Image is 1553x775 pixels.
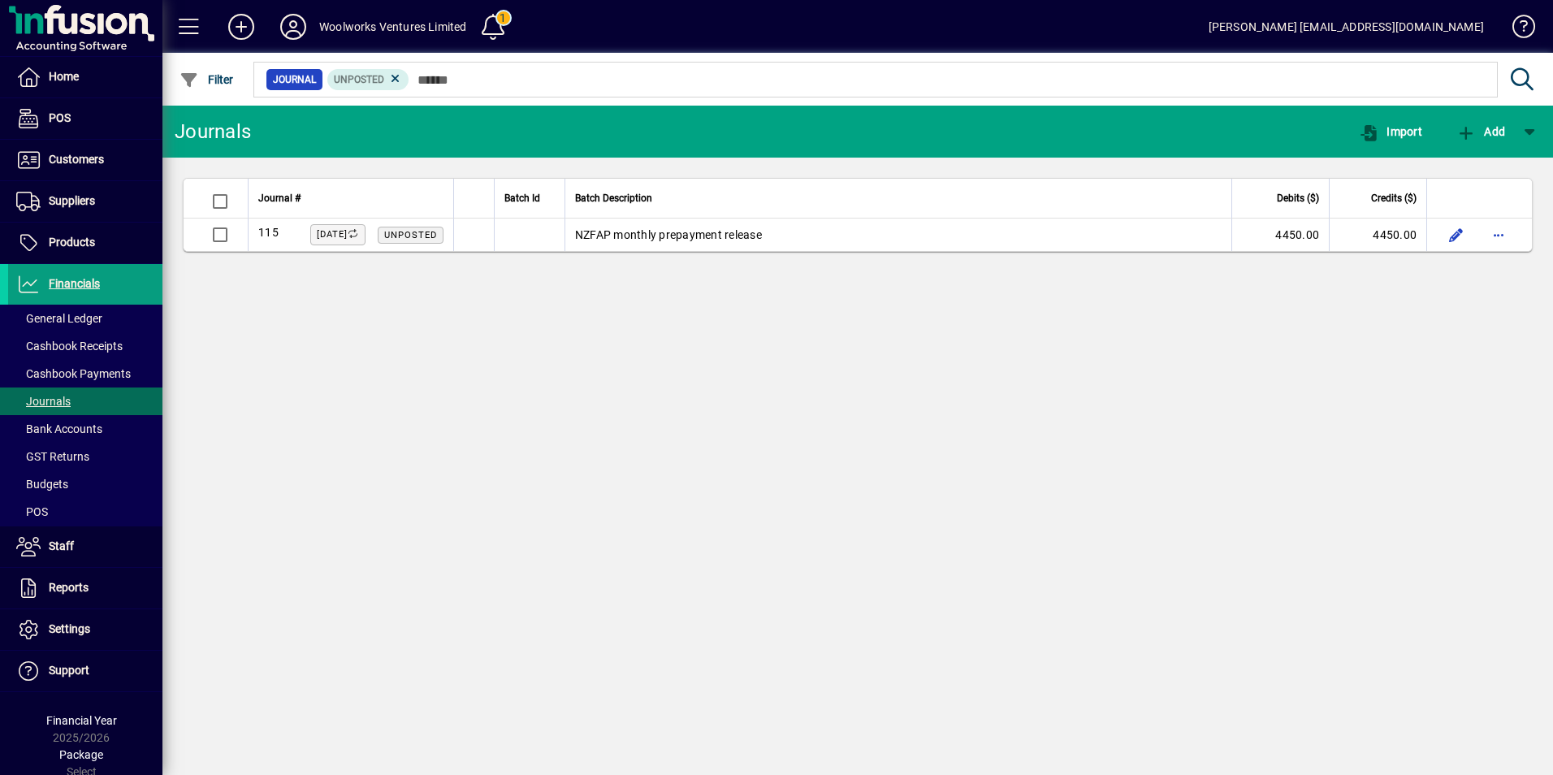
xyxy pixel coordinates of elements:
span: Journals [16,395,71,408]
label: [DATE] [310,224,366,245]
div: Journals [175,119,251,145]
button: Edit [1443,222,1469,248]
span: Package [59,748,103,761]
a: POS [8,498,162,526]
span: Cashbook Payments [16,367,131,380]
span: Batch Id [504,189,540,207]
div: Batch Id [504,189,555,207]
button: Add [215,12,267,41]
div: Journal # [258,189,443,207]
span: Budgets [16,478,68,491]
a: Bank Accounts [8,415,162,443]
button: Import [1355,117,1426,146]
span: Staff [49,539,74,552]
span: Unposted [334,74,384,85]
a: Budgets [8,470,162,498]
a: Home [8,57,162,97]
a: Customers [8,140,162,180]
td: NZFAP monthly prepayment release [565,219,1231,251]
span: Add [1456,125,1505,138]
span: POS [49,111,71,124]
button: Profile [267,12,319,41]
span: Reports [49,581,89,594]
span: Filter [180,73,234,86]
a: Reports [8,568,162,608]
span: Products [49,236,95,249]
span: Unposted [384,230,437,240]
a: General Ledger [8,305,162,332]
div: Woolworks Ventures Limited [319,14,467,40]
span: Import [1359,125,1422,138]
a: Cashbook Receipts [8,332,162,360]
a: Staff [8,526,162,567]
a: Cashbook Payments [8,360,162,387]
a: Suppliers [8,181,162,222]
span: Credits ($) [1371,189,1417,207]
a: Support [8,651,162,691]
a: Products [8,223,162,263]
span: Support [49,664,89,677]
span: General Ledger [16,312,102,325]
span: Suppliers [49,194,95,207]
span: Home [49,70,79,83]
span: Financial Year [46,714,117,727]
span: Journal [273,71,316,88]
span: POS [16,505,48,518]
span: 115 [258,226,279,239]
a: POS [8,98,162,139]
button: More options [1486,222,1512,248]
span: Cashbook Receipts [16,340,123,353]
span: Debits ($) [1277,189,1319,207]
span: Financials [49,277,100,290]
span: Customers [49,153,104,166]
td: 4450.00 [1329,219,1426,251]
mat-chip: Transaction status: Unposted [327,69,409,90]
button: Filter [175,65,238,94]
span: GST Returns [16,450,89,463]
span: Batch Description [575,189,652,207]
td: 4450.00 [1231,219,1329,251]
a: Knowledge Base [1500,3,1533,56]
span: Journal # [258,189,301,207]
a: GST Returns [8,443,162,470]
span: Settings [49,622,90,635]
div: [PERSON_NAME] [EMAIL_ADDRESS][DOMAIN_NAME] [1209,14,1484,40]
button: Add [1452,117,1509,146]
a: Settings [8,609,162,650]
a: Journals [8,387,162,415]
span: Bank Accounts [16,422,102,435]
